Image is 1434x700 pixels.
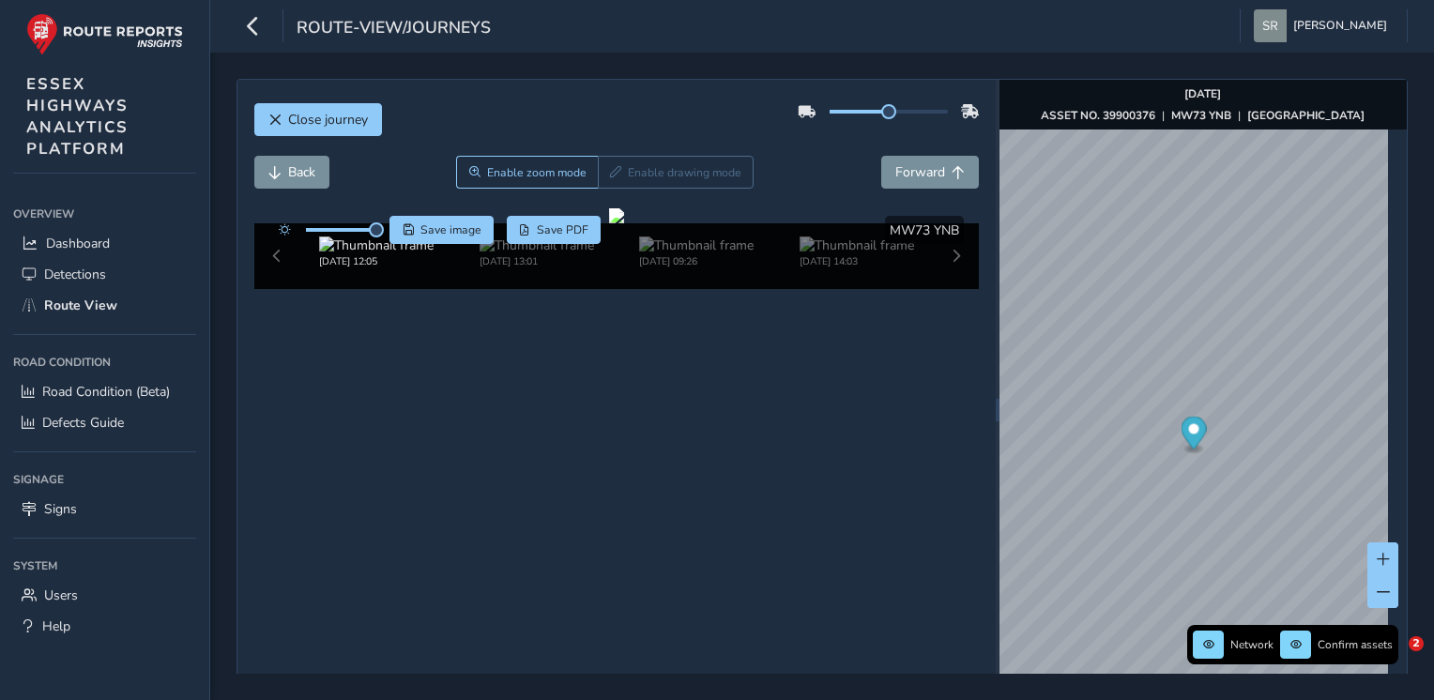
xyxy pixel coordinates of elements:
img: Thumbnail frame [639,236,754,254]
button: [PERSON_NAME] [1254,9,1394,42]
img: diamond-layout [1254,9,1287,42]
span: Back [288,163,315,181]
div: | | [1041,108,1365,123]
a: Route View [13,290,196,321]
img: Thumbnail frame [800,236,914,254]
span: Save image [420,222,481,237]
span: Route View [44,297,117,314]
img: Thumbnail frame [480,236,594,254]
iframe: Intercom live chat [1370,636,1415,681]
span: Confirm assets [1318,637,1393,652]
span: Help [42,617,70,635]
span: route-view/journeys [297,16,491,42]
span: Dashboard [46,235,110,252]
a: Road Condition (Beta) [13,376,196,407]
button: Forward [881,156,979,189]
div: System [13,552,196,580]
a: Help [13,611,196,642]
button: Zoom [456,156,598,189]
div: [DATE] 14:03 [800,254,914,268]
strong: ASSET NO. 39900376 [1041,108,1155,123]
span: Road Condition (Beta) [42,383,170,401]
span: Detections [44,266,106,283]
img: Thumbnail frame [319,236,434,254]
span: Enable zoom mode [487,165,587,180]
span: MW73 YNB [890,221,959,239]
a: Dashboard [13,228,196,259]
div: Road Condition [13,348,196,376]
div: [DATE] 12:05 [319,254,434,268]
img: rr logo [26,13,183,55]
strong: [DATE] [1184,86,1221,101]
div: [DATE] 09:26 [639,254,754,268]
span: Defects Guide [42,414,124,432]
button: Close journey [254,103,382,136]
div: Overview [13,200,196,228]
div: Map marker [1181,417,1206,455]
span: Signs [44,500,77,518]
strong: MW73 YNB [1171,108,1231,123]
a: Detections [13,259,196,290]
span: Network [1230,637,1274,652]
button: PDF [507,216,602,244]
div: Signage [13,465,196,494]
span: Save PDF [537,222,588,237]
a: Defects Guide [13,407,196,438]
a: Users [13,580,196,611]
span: 2 [1409,636,1424,651]
span: ESSEX HIGHWAYS ANALYTICS PLATFORM [26,73,129,160]
span: Forward [895,163,945,181]
div: [DATE] 13:01 [480,254,594,268]
span: Close journey [288,111,368,129]
button: Back [254,156,329,189]
strong: [GEOGRAPHIC_DATA] [1247,108,1365,123]
span: [PERSON_NAME] [1293,9,1387,42]
span: Users [44,586,78,604]
a: Signs [13,494,196,525]
button: Save [389,216,494,244]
